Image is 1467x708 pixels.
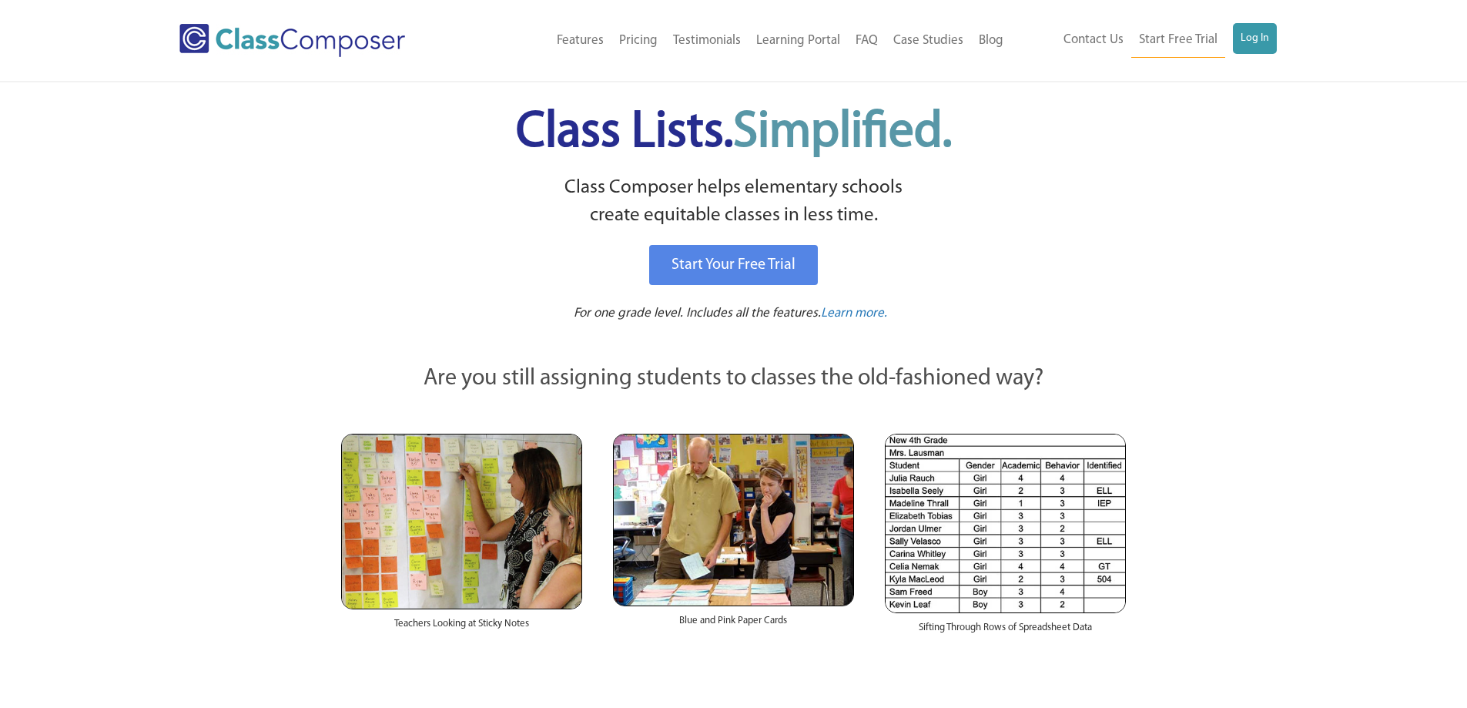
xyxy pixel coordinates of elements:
div: Sifting Through Rows of Spreadsheet Data [885,613,1126,650]
a: Start Free Trial [1131,23,1225,58]
span: Simplified. [733,108,952,158]
a: Pricing [611,24,665,58]
span: Class Lists. [516,108,952,158]
img: Teachers Looking at Sticky Notes [341,434,582,609]
img: Blue and Pink Paper Cards [613,434,854,606]
span: For one grade level. Includes all the features. [574,307,821,320]
a: Features [549,24,611,58]
a: Case Studies [886,24,971,58]
div: Blue and Pink Paper Cards [613,606,854,643]
a: Learning Portal [749,24,848,58]
span: Start Your Free Trial [672,257,795,273]
a: Testimonials [665,24,749,58]
a: FAQ [848,24,886,58]
nav: Header Menu [1011,23,1277,58]
div: Teachers Looking at Sticky Notes [341,609,582,646]
img: Spreadsheets [885,434,1126,613]
p: Class Composer helps elementary schools create equitable classes in less time. [339,174,1129,230]
a: Start Your Free Trial [649,245,818,285]
a: Blog [971,24,1011,58]
a: Learn more. [821,304,887,324]
a: Log In [1233,23,1277,54]
a: Contact Us [1056,23,1131,57]
img: Class Composer [179,24,405,57]
nav: Header Menu [468,24,1011,58]
p: Are you still assigning students to classes the old-fashioned way? [341,362,1127,396]
span: Learn more. [821,307,887,320]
